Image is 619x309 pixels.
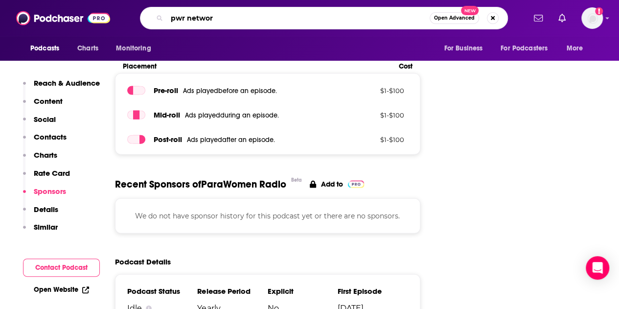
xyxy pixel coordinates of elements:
[154,86,178,95] span: Pre -roll
[30,42,59,55] span: Podcasts
[34,150,57,160] p: Charts
[23,259,100,277] button: Contact Podcast
[461,6,479,15] span: New
[167,10,430,26] input: Search podcasts, credits, & more...
[437,39,495,58] button: open menu
[530,10,547,26] a: Show notifications dropdown
[23,115,56,133] button: Social
[34,285,89,294] a: Open Website
[554,10,570,26] a: Show notifications dropdown
[291,177,302,183] div: Beta
[268,286,338,296] h3: Explicit
[115,257,171,266] h2: Podcast Details
[338,286,408,296] h3: First Episode
[444,42,482,55] span: For Business
[341,111,404,119] p: $ 1 - $ 100
[34,96,63,106] p: Content
[34,78,100,88] p: Reach & Audience
[115,178,286,190] span: Recent Sponsors of ParaWomen Radio
[116,42,151,55] span: Monitoring
[34,222,58,232] p: Similar
[77,42,98,55] span: Charts
[321,180,343,189] p: Add to
[348,181,364,188] img: Pro Logo
[183,87,277,95] span: Ads played before an episode .
[34,115,56,124] p: Social
[16,9,110,27] img: Podchaser - Follow, Share and Rate Podcasts
[430,12,479,24] button: Open AdvancedNew
[34,132,67,142] p: Contacts
[586,256,609,280] div: Open Intercom Messenger
[23,96,63,115] button: Content
[310,178,364,190] a: Add to
[23,168,70,187] button: Rate Card
[581,7,603,29] img: User Profile
[34,187,66,196] p: Sponsors
[560,39,596,58] button: open menu
[501,42,548,55] span: For Podcasters
[341,136,404,143] p: $ 1 - $ 100
[23,187,66,205] button: Sponsors
[595,7,603,15] svg: Add a profile image
[581,7,603,29] button: Show profile menu
[23,39,72,58] button: open menu
[140,7,508,29] div: Search podcasts, credits, & more...
[71,39,104,58] a: Charts
[434,16,475,21] span: Open Advanced
[154,110,180,119] span: Mid -roll
[123,62,390,71] span: Placement
[23,150,57,168] button: Charts
[23,222,58,240] button: Similar
[197,286,267,296] h3: Release Period
[127,211,408,221] p: We do not have sponsor history for this podcast yet or there are no sponsors.
[341,87,404,95] p: $ 1 - $ 100
[494,39,562,58] button: open menu
[23,78,100,96] button: Reach & Audience
[567,42,583,55] span: More
[34,205,58,214] p: Details
[185,111,279,119] span: Ads played during an episode .
[581,7,603,29] span: Logged in as gabrielle.gantz
[399,62,413,71] span: Cost
[23,205,58,223] button: Details
[187,136,275,144] span: Ads played after an episode .
[109,39,163,58] button: open menu
[154,135,182,144] span: Post -roll
[23,132,67,150] button: Contacts
[127,286,197,296] h3: Podcast Status
[34,168,70,178] p: Rate Card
